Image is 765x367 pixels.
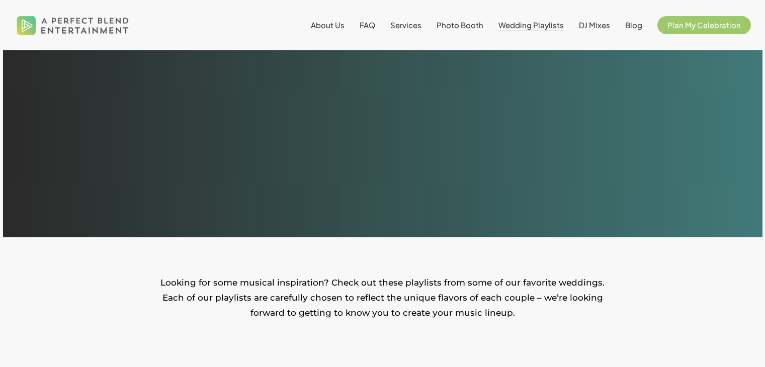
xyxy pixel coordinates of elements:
span: Wedding Playlists [498,20,564,30]
p: Looking for some musical inspiration? Check out these playlists from some of our favorite wedding... [156,275,609,320]
a: DJ Mixes [579,21,610,29]
span: Blog [625,20,642,30]
span: Services [390,20,421,30]
a: FAQ [360,21,375,29]
a: Plan My Celebration [657,21,751,29]
a: Blog [625,21,642,29]
span: Photo Booth [437,20,483,30]
span: FAQ [360,20,375,30]
span: DJ Mixes [579,20,610,30]
span: About Us [311,20,345,30]
img: A Perfect Blend Entertainment [14,7,132,43]
a: Wedding Playlists [498,21,564,29]
a: Services [390,21,421,29]
a: About Us [311,21,345,29]
span: Plan My Celebration [667,20,741,30]
a: Photo Booth [437,21,483,29]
